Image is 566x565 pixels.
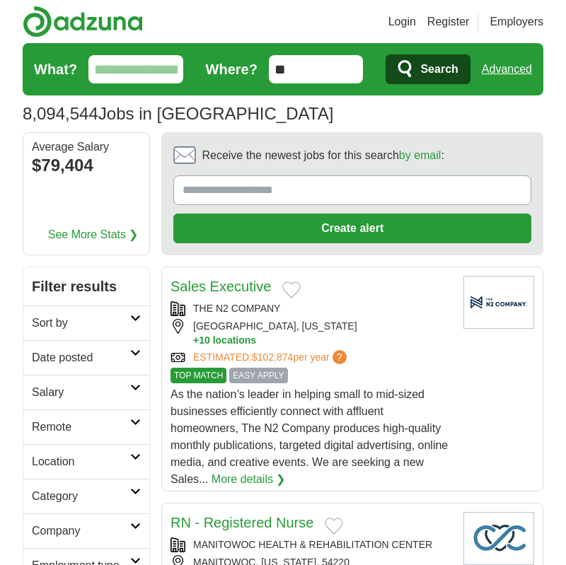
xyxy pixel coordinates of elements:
a: More details ❯ [212,471,286,488]
img: Adzuna logo [23,6,143,37]
h2: Remote [32,419,130,436]
img: Company logo [463,512,534,565]
h1: Jobs in [GEOGRAPHIC_DATA] [23,104,333,123]
label: Where? [206,59,258,80]
a: Category [23,479,149,513]
h2: Company [32,523,130,540]
span: ? [333,350,347,364]
button: Search [386,54,470,84]
label: What? [34,59,77,80]
span: 8,094,544 [23,101,98,127]
span: As the nation’s leader in helping small to mid-sized businesses efficiently connect with affluent... [171,388,448,485]
button: +10 locations [193,334,452,347]
h2: Filter results [23,267,149,305]
h2: Sort by [32,315,130,332]
a: Salary [23,375,149,409]
button: Create alert [173,214,531,243]
span: EASY APPLY [229,368,287,383]
a: Date posted [23,340,149,375]
a: Login [388,13,416,30]
span: TOP MATCH [171,368,226,383]
div: THE N2 COMPANY [171,301,452,316]
a: Advanced [482,55,532,83]
a: RN - Registered Nurse [171,515,313,530]
a: Remote [23,409,149,444]
span: Search [420,55,458,83]
div: MANITOWOC HEALTH & REHABILITATION CENTER [171,537,452,552]
a: Sort by [23,305,149,340]
a: ESTIMATED:$102,874per year? [193,350,350,365]
a: See More Stats ❯ [48,226,139,243]
h2: Location [32,453,130,470]
h2: Date posted [32,349,130,366]
div: [GEOGRAPHIC_DATA], [US_STATE] [171,319,452,347]
span: + [193,334,199,347]
a: Employers [490,13,543,30]
button: Add to favorite jobs [282,281,301,298]
a: Register [427,13,470,30]
a: Location [23,444,149,479]
span: Receive the newest jobs for this search : [202,147,444,164]
div: $79,404 [32,153,141,178]
a: Company [23,513,149,548]
a: Sales Executive [171,279,271,294]
span: $102,874 [252,351,293,363]
div: Average Salary [32,141,141,153]
a: by email [399,149,441,161]
h2: Salary [32,384,130,401]
h2: Category [32,488,130,505]
button: Add to favorite jobs [325,518,343,535]
img: Company logo [463,276,534,329]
